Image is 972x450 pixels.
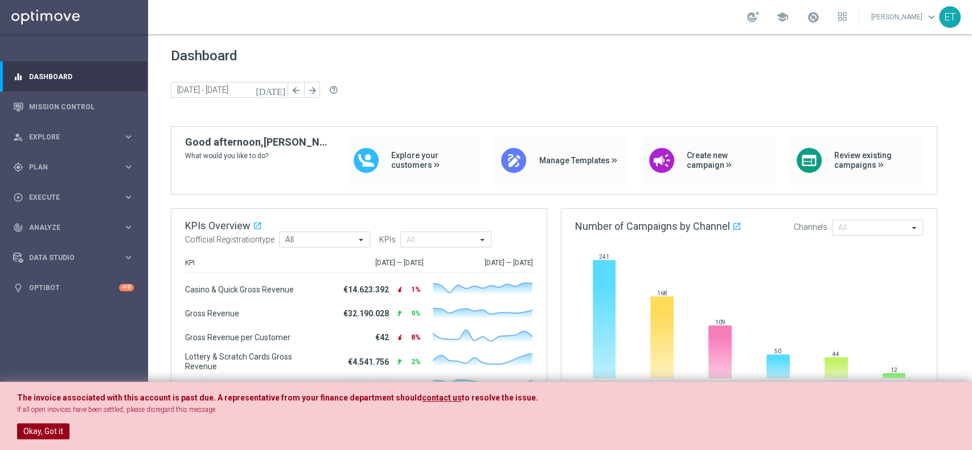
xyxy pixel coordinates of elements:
[13,283,23,293] i: lightbulb
[462,393,538,402] span: to resolve the issue.
[13,132,23,142] i: person_search
[13,72,23,82] i: equalizer
[13,283,134,292] button: lightbulb Optibot +10
[870,9,939,26] a: [PERSON_NAME]keyboard_arrow_down
[29,92,134,122] a: Mission Control
[13,223,134,232] button: track_changes Analyze keyboard_arrow_right
[123,252,134,263] i: keyboard_arrow_right
[13,222,123,233] div: Analyze
[17,393,422,402] span: The invoice associated with this account is past due. A representative from your finance departme...
[13,163,134,172] button: gps_fixed Plan keyboard_arrow_right
[13,61,134,92] div: Dashboard
[13,92,134,122] div: Mission Control
[123,192,134,203] i: keyboard_arrow_right
[13,132,123,142] div: Explore
[29,194,123,201] span: Execute
[13,253,123,263] div: Data Studio
[123,131,134,142] i: keyboard_arrow_right
[13,273,134,303] div: Optibot
[422,393,462,403] a: contact us
[13,192,123,203] div: Execute
[13,72,134,81] button: equalizer Dashboard
[29,224,123,231] span: Analyze
[123,162,134,172] i: keyboard_arrow_right
[939,6,961,28] div: ET
[29,61,134,92] a: Dashboard
[776,11,789,23] span: school
[925,11,938,23] span: keyboard_arrow_down
[29,164,123,171] span: Plan
[13,162,23,172] i: gps_fixed
[13,193,134,202] button: play_circle_outline Execute keyboard_arrow_right
[17,405,955,415] p: If all open inovices have been settled, please disregard this message.
[123,222,134,233] i: keyboard_arrow_right
[17,423,69,439] button: Okay, Got it
[29,254,123,261] span: Data Studio
[13,133,134,142] button: person_search Explore keyboard_arrow_right
[29,134,123,141] span: Explore
[119,284,134,291] div: +10
[13,253,134,262] button: Data Studio keyboard_arrow_right
[29,273,119,303] a: Optibot
[13,102,134,112] button: Mission Control
[13,222,23,233] i: track_changes
[13,192,23,203] i: play_circle_outline
[13,162,123,172] div: Plan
